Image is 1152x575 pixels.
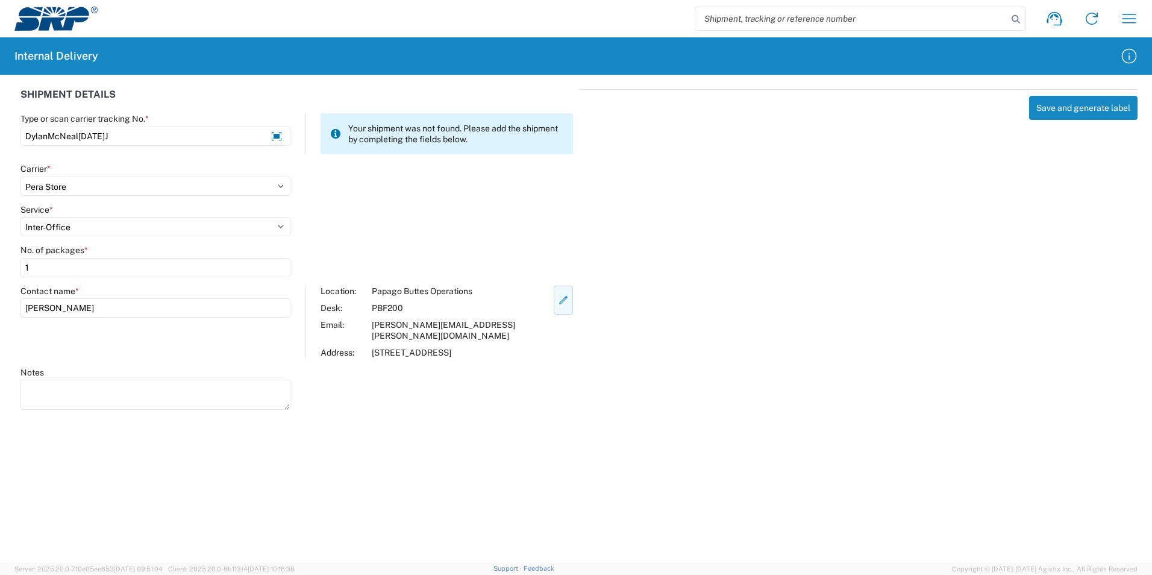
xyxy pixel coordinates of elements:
label: Notes [20,367,44,378]
input: Shipment, tracking or reference number [695,7,1007,30]
span: Your shipment was not found. Please add the shipment by completing the fields below. [348,123,563,145]
div: Location: [321,286,366,297]
span: [DATE] 10:16:38 [248,565,295,573]
div: SHIPMENT DETAILS [20,89,573,113]
span: Client: 2025.20.0-8b113f4 [168,565,295,573]
label: Type or scan carrier tracking No. [20,113,149,124]
div: [PERSON_NAME][EMAIL_ADDRESS][PERSON_NAME][DOMAIN_NAME] [372,319,554,341]
span: Copyright © [DATE]-[DATE] Agistix Inc., All Rights Reserved [952,564,1138,574]
label: Service [20,204,53,215]
div: Desk: [321,303,366,313]
button: Save and generate label [1029,96,1138,120]
label: No. of packages [20,245,88,256]
h2: Internal Delivery [14,49,98,63]
div: PBF200 [372,303,554,313]
span: Server: 2025.20.0-710e05ee653 [14,565,163,573]
img: srp [14,7,98,31]
span: [DATE] 09:51:04 [114,565,163,573]
label: Contact name [20,286,79,297]
a: Feedback [524,565,554,572]
div: Email: [321,319,366,341]
div: Papago Buttes Operations [372,286,554,297]
div: Address: [321,347,366,358]
a: Support [493,565,524,572]
div: [STREET_ADDRESS] [372,347,554,358]
label: Carrier [20,163,51,174]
